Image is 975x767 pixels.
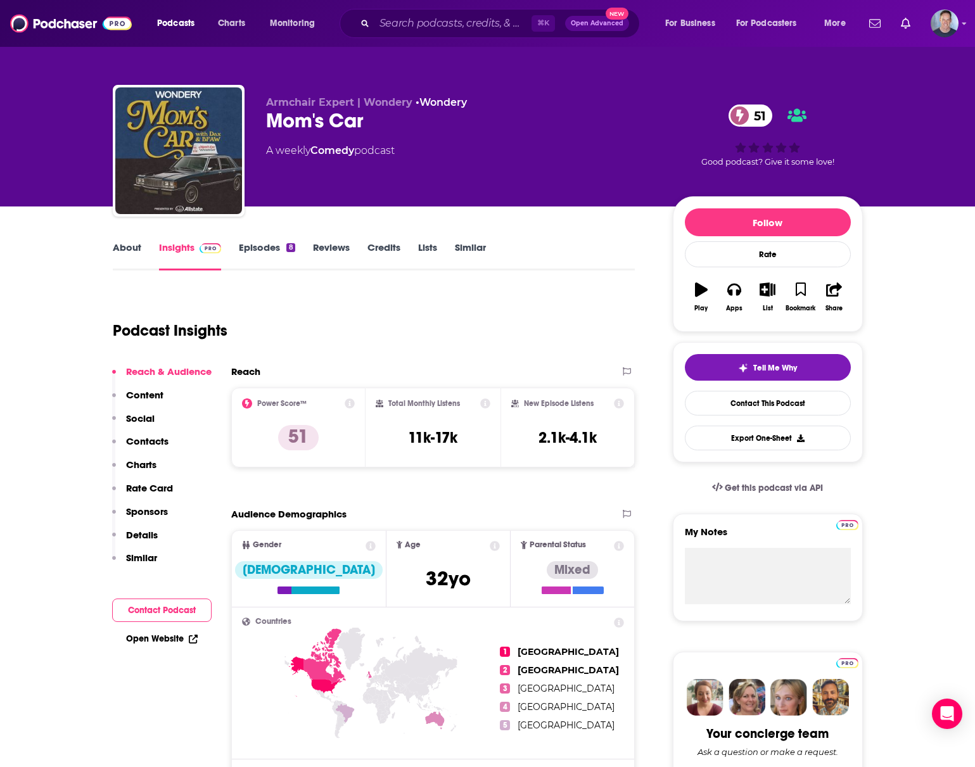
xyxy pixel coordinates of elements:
[518,719,615,731] span: [GEOGRAPHIC_DATA]
[126,505,168,517] p: Sponsors
[112,599,212,622] button: Contact Podcast
[352,9,652,38] div: Search podcasts, credits, & more...
[270,15,315,32] span: Monitoring
[405,541,421,549] span: Age
[825,305,843,312] div: Share
[266,143,395,158] div: A weekly podcast
[518,646,619,657] span: [GEOGRAPHIC_DATA]
[665,15,715,32] span: For Business
[313,241,350,270] a: Reviews
[286,243,295,252] div: 8
[726,305,742,312] div: Apps
[685,241,851,267] div: Rate
[751,274,784,320] button: List
[426,566,471,591] span: 32 yo
[763,305,773,312] div: List
[455,241,486,270] a: Similar
[210,13,253,34] a: Charts
[931,10,959,37] button: Show profile menu
[218,15,245,32] span: Charts
[706,726,829,742] div: Your concierge team
[784,274,817,320] button: Bookmark
[812,679,849,716] img: Jon Profile
[836,656,858,668] a: Pro website
[388,399,460,408] h2: Total Monthly Listens
[741,105,772,127] span: 51
[718,274,751,320] button: Apps
[673,96,863,175] div: 51Good podcast? Give it some love!
[126,389,163,401] p: Content
[518,701,615,713] span: [GEOGRAPHIC_DATA]
[113,241,141,270] a: About
[126,482,173,494] p: Rate Card
[817,274,850,320] button: Share
[112,459,156,482] button: Charts
[126,412,155,424] p: Social
[532,15,555,32] span: ⌘ K
[530,541,586,549] span: Parental Status
[685,354,851,381] button: tell me why sparkleTell Me Why
[231,508,347,520] h2: Audience Demographics
[266,96,412,108] span: Armchair Expert | Wondery
[416,96,467,108] span: •
[836,520,858,530] img: Podchaser Pro
[418,241,437,270] a: Lists
[112,389,163,412] button: Content
[931,10,959,37] img: User Profile
[159,241,222,270] a: InsightsPodchaser Pro
[500,702,510,712] span: 4
[694,305,708,312] div: Play
[685,391,851,415] a: Contact This Podcast
[112,529,158,552] button: Details
[547,561,598,579] div: Mixed
[836,658,858,668] img: Podchaser Pro
[736,15,797,32] span: For Podcasters
[565,16,629,31] button: Open AdvancedNew
[253,541,281,549] span: Gender
[770,679,807,716] img: Jules Profile
[698,747,838,757] div: Ask a question or make a request.
[701,157,834,167] span: Good podcast? Give it some love!
[524,399,594,408] h2: New Episode Listens
[115,87,242,214] img: Mom's Car
[10,11,132,35] img: Podchaser - Follow, Share and Rate Podcasts
[126,552,157,564] p: Similar
[786,305,815,312] div: Bookmark
[728,13,815,34] button: open menu
[235,561,383,579] div: [DEMOGRAPHIC_DATA]
[112,435,169,459] button: Contacts
[126,459,156,471] p: Charts
[408,428,457,447] h3: 11k-17k
[500,647,510,657] span: 1
[257,399,307,408] h2: Power Score™
[374,13,532,34] input: Search podcasts, credits, & more...
[815,13,862,34] button: open menu
[685,526,851,548] label: My Notes
[687,679,723,716] img: Sydney Profile
[864,13,886,34] a: Show notifications dropdown
[419,96,467,108] a: Wondery
[239,241,295,270] a: Episodes8
[126,365,212,377] p: Reach & Audience
[824,15,846,32] span: More
[112,365,212,389] button: Reach & Audience
[112,505,168,529] button: Sponsors
[685,208,851,236] button: Follow
[725,483,823,493] span: Get this podcast via API
[685,274,718,320] button: Play
[538,428,597,447] h3: 2.1k-4.1k
[500,720,510,730] span: 5
[500,683,510,694] span: 3
[157,15,194,32] span: Podcasts
[126,633,198,644] a: Open Website
[112,482,173,505] button: Rate Card
[685,426,851,450] button: Export One-Sheet
[836,518,858,530] a: Pro website
[753,363,797,373] span: Tell Me Why
[148,13,211,34] button: open menu
[729,679,765,716] img: Barbara Profile
[738,363,748,373] img: tell me why sparkle
[261,13,331,34] button: open menu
